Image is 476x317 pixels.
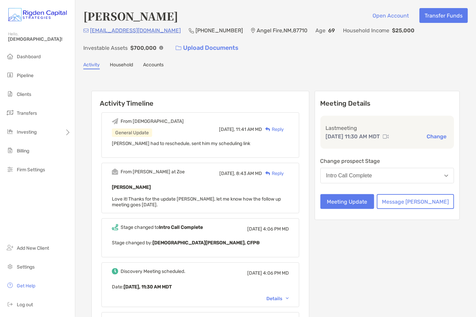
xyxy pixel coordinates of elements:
[8,3,67,27] img: Zoe Logo
[112,283,289,291] p: Date :
[130,44,157,52] p: $700,000
[320,99,454,108] p: Meeting Details
[143,62,164,69] a: Accounts
[247,270,262,276] span: [DATE]
[83,62,100,69] a: Activity
[17,148,29,154] span: Billing
[17,264,35,270] span: Settings
[420,8,468,23] button: Transfer Funds
[383,134,389,139] img: communication type
[6,165,14,173] img: firm-settings icon
[367,8,414,23] button: Open Account
[121,118,184,124] div: From [DEMOGRAPHIC_DATA]
[153,240,260,246] b: [DEMOGRAPHIC_DATA][PERSON_NAME], CFP®
[6,52,14,60] img: dashboard icon
[110,62,133,69] a: Household
[112,224,118,231] img: Event icon
[83,44,128,52] p: Investable Assets
[17,302,33,308] span: Log out
[444,175,448,177] img: Open dropdown arrow
[121,224,203,230] div: Stage changed to
[112,196,281,208] span: Love it! Thanks for the update [PERSON_NAME], let me know how the follow up meeting goes [DATE].
[83,8,178,24] h4: [PERSON_NAME]
[6,262,14,271] img: settings icon
[17,110,37,116] span: Transfers
[326,173,372,179] div: Intro Call Complete
[17,283,35,289] span: Get Help
[425,133,449,140] button: Change
[265,171,270,176] img: Reply icon
[6,128,14,136] img: investing icon
[121,269,185,274] div: Discovery Meeting scheduled.
[286,297,289,300] img: Chevron icon
[17,92,31,97] span: Clients
[219,171,235,176] span: [DATE],
[159,224,203,230] b: Intro Call Complete
[112,184,151,190] b: [PERSON_NAME]
[6,281,14,289] img: get-help icon
[247,226,262,232] span: [DATE]
[17,129,37,135] span: Investing
[171,41,243,55] a: Upload Documents
[6,71,14,79] img: pipeline icon
[263,226,289,232] span: 4:06 PM MD
[17,167,45,173] span: Firm Settings
[121,169,185,175] div: From [PERSON_NAME] at Zoe
[392,26,415,35] p: $25,000
[17,54,41,60] span: Dashboard
[6,109,14,117] img: transfers icon
[112,169,118,175] img: Event icon
[124,284,172,290] b: [DATE], 11:30 AM MDT
[320,168,454,183] button: Intro Call Complete
[6,146,14,154] img: billing icon
[90,26,181,35] p: [EMAIL_ADDRESS][DOMAIN_NAME]
[315,26,326,35] p: Age
[320,194,374,209] button: Meeting Update
[112,141,250,146] span: [PERSON_NAME] had to reschedule, sent him my scheduling link
[112,118,118,125] img: Event icon
[159,46,163,50] img: Info Icon
[265,127,270,132] img: Reply icon
[83,29,89,33] img: Email Icon
[17,73,34,78] span: Pipeline
[263,270,289,276] span: 4:06 PM MD
[112,239,289,247] p: Stage changed by:
[219,127,235,132] span: [DATE],
[326,132,380,141] p: [DATE] 11:30 AM MDT
[377,194,454,209] button: Message [PERSON_NAME]
[257,26,307,35] p: Angel Fire , NM , 87710
[112,268,118,275] img: Event icon
[236,171,262,176] span: 8:43 AM MD
[262,126,284,133] div: Reply
[112,129,152,137] div: General Update
[6,244,14,252] img: add_new_client icon
[326,124,449,132] p: Last meeting
[266,296,289,302] div: Details
[92,91,309,107] h6: Activity Timeline
[17,245,49,251] span: Add New Client
[236,127,262,132] span: 11:41 AM MD
[189,28,194,33] img: Phone Icon
[262,170,284,177] div: Reply
[6,300,14,308] img: logout icon
[196,26,243,35] p: [PHONE_NUMBER]
[251,28,255,33] img: Location Icon
[328,26,335,35] p: 69
[6,90,14,98] img: clients icon
[320,157,454,165] p: Change prospect Stage
[176,46,181,50] img: button icon
[8,36,71,42] span: [DEMOGRAPHIC_DATA]!
[343,26,390,35] p: Household Income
